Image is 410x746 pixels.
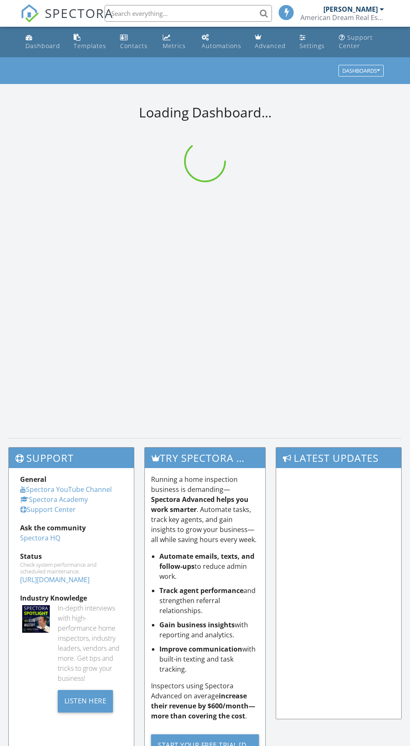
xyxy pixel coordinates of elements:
h3: Try spectora advanced [DATE] [145,448,265,468]
strong: Improve communication [159,644,242,654]
div: Status [20,551,123,561]
a: Advanced [251,30,290,54]
button: Dashboards [338,65,384,77]
a: [URL][DOMAIN_NAME] [20,575,90,584]
div: Support Center [339,33,373,50]
a: Support Center [20,505,76,514]
h3: Support [9,448,134,468]
input: Search everything... [105,5,272,22]
div: Contacts [120,42,148,50]
li: with reporting and analytics. [159,620,259,640]
strong: Gain business insights [159,620,235,629]
div: Industry Knowledge [20,593,123,603]
div: Automations [202,42,241,50]
div: Metrics [163,42,186,50]
a: Dashboard [22,30,64,54]
div: Templates [74,42,106,50]
li: and strengthen referral relationships. [159,586,259,616]
h3: Latest Updates [276,448,401,468]
a: Automations (Basic) [198,30,245,54]
strong: Spectora Advanced helps you work smarter [151,495,249,514]
div: Advanced [255,42,286,50]
a: Support Center [336,30,388,54]
p: Inspectors using Spectora Advanced on average . [151,681,259,721]
a: Settings [296,30,329,54]
div: Ask the community [20,523,123,533]
div: Dashboard [26,42,60,50]
div: Check system performance and scheduled maintenance. [20,561,123,575]
strong: Automate emails, texts, and follow-ups [159,552,254,571]
a: SPECTORA [20,11,113,29]
a: Templates [70,30,110,54]
span: SPECTORA [45,4,113,22]
a: Contacts [117,30,153,54]
p: Running a home inspection business is demanding— . Automate tasks, track key agents, and gain ins... [151,474,259,545]
a: Metrics [159,30,192,54]
div: [PERSON_NAME] [323,5,378,13]
a: Spectora YouTube Channel [20,485,112,494]
a: Listen Here [58,696,113,705]
div: Dashboards [342,68,380,74]
div: In-depth interviews with high-performance home inspectors, industry leaders, vendors and more. Ge... [58,603,123,683]
a: Spectora HQ [20,533,60,542]
a: Spectora Academy [20,495,88,504]
div: Settings [300,42,325,50]
li: to reduce admin work. [159,551,259,581]
strong: Track agent performance [159,586,243,595]
img: Spectoraspolightmain [22,605,50,633]
img: The Best Home Inspection Software - Spectora [20,4,39,23]
div: American Dream Real Estate Inspections Inc [300,13,384,22]
strong: General [20,475,46,484]
div: Listen Here [58,690,113,713]
strong: increase their revenue by $600/month—more than covering the cost [151,691,255,721]
li: with built-in texting and task tracking. [159,644,259,674]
